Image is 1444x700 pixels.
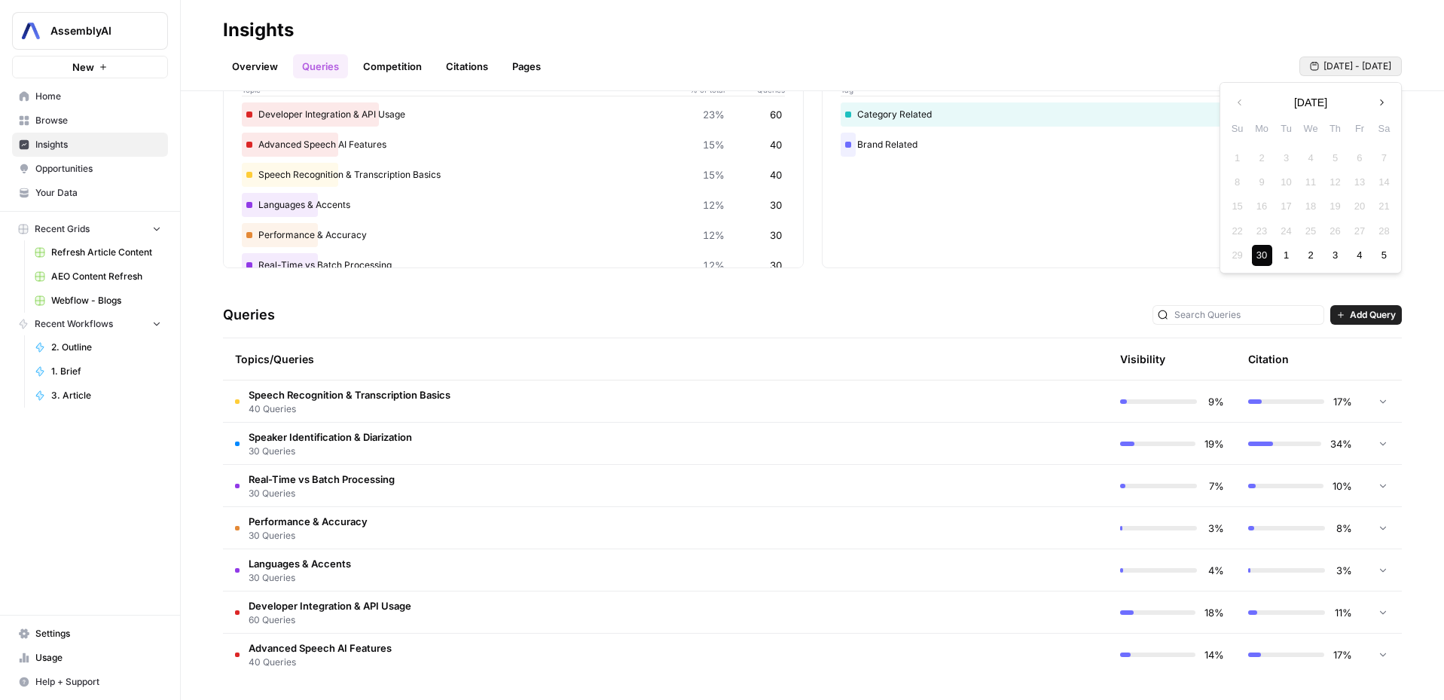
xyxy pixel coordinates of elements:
span: Performance & Accuracy [249,514,368,529]
span: Languages & Accents [249,556,351,571]
span: 3. Article [51,389,161,402]
div: Brand Related [841,133,1384,157]
span: New [72,60,94,75]
a: Competition [354,54,431,78]
div: Not available Sunday, June 8th, 2025 [1227,172,1247,192]
span: Recent Grids [35,222,90,236]
span: Your Data [35,186,161,200]
span: 18% [1204,605,1224,620]
div: Not available Monday, June 16th, 2025 [1252,196,1272,216]
div: Not available Thursday, June 5th, 2025 [1325,148,1345,168]
div: Not available Sunday, June 29th, 2025 [1227,245,1247,265]
span: Speaker Identification & Diarization [249,429,412,445]
div: Advanced Speech AI Features [242,133,785,157]
div: Not available Wednesday, June 11th, 2025 [1300,172,1320,192]
div: Choose Thursday, July 3rd, 2025 [1325,245,1345,265]
div: Not available Tuesday, June 3rd, 2025 [1276,148,1296,168]
div: Th [1325,118,1345,139]
div: Not available Thursday, June 12th, 2025 [1325,172,1345,192]
span: 40 [770,167,782,182]
a: AEO Content Refresh [28,264,168,289]
button: New [12,56,168,78]
span: 4% [1206,563,1224,578]
div: Not available Saturday, June 14th, 2025 [1374,172,1394,192]
a: 3. Article [28,384,168,408]
span: 11% [1334,605,1352,620]
div: Choose Tuesday, July 1st, 2025 [1276,245,1296,265]
span: 40 Queries [249,656,392,669]
a: Pages [503,54,550,78]
span: 8% [1334,521,1352,536]
div: Topics/Queries [235,338,968,380]
span: 17% [1333,394,1352,409]
a: Browse [12,109,168,133]
img: AssemblyAI Logo [17,17,44,44]
span: 34% [1330,436,1352,451]
div: Fr [1349,118,1369,139]
span: Advanced Speech AI Features [249,640,392,656]
span: Real-Time vs Batch Processing [249,472,395,487]
div: Not available Tuesday, June 17th, 2025 [1276,196,1296,216]
div: Visibility [1120,352,1165,367]
span: Developer Integration & API Usage [249,598,411,613]
div: Not available Monday, June 2nd, 2025 [1252,148,1272,168]
a: Insights [12,133,168,157]
span: 40 [770,137,782,152]
span: 15% [703,167,725,182]
div: Su [1227,118,1247,139]
div: Not available Monday, June 9th, 2025 [1252,172,1272,192]
span: 12% [703,197,725,212]
div: Not available Sunday, June 22nd, 2025 [1227,221,1247,241]
input: Search Queries [1174,307,1319,322]
span: 1. Brief [51,365,161,378]
a: Settings [12,622,168,646]
div: Not available Wednesday, June 18th, 2025 [1300,196,1320,216]
a: 1. Brief [28,359,168,384]
span: Settings [35,627,161,640]
span: 30 [770,228,782,243]
span: Home [35,90,161,103]
div: Sa [1374,118,1394,139]
span: Opportunities [35,162,161,176]
span: 19% [1204,436,1224,451]
span: AssemblyAI [50,23,142,38]
div: Not available Tuesday, June 10th, 2025 [1276,172,1296,192]
div: Choose Monday, June 30th, 2025 [1252,245,1272,265]
div: Not available Friday, June 13th, 2025 [1349,172,1369,192]
a: 2. Outline [28,335,168,359]
div: Not available Tuesday, June 24th, 2025 [1276,221,1296,241]
span: 14% [1204,647,1224,662]
span: 9% [1206,394,1224,409]
span: 12% [703,228,725,243]
div: Developer Integration & API Usage [242,102,785,127]
div: Not available Saturday, June 7th, 2025 [1374,148,1394,168]
div: Not available Friday, June 20th, 2025 [1349,196,1369,216]
button: [DATE] - [DATE] [1299,57,1402,76]
span: Browse [35,114,161,127]
span: Add Query [1350,308,1396,322]
div: Not available Wednesday, June 4th, 2025 [1300,148,1320,168]
div: Not available Thursday, June 26th, 2025 [1325,221,1345,241]
span: Usage [35,651,161,665]
span: 60 [770,107,782,122]
span: Webflow - Blogs [51,294,161,307]
div: Citation [1248,338,1289,380]
span: 40 Queries [249,402,450,416]
div: Category Related [841,102,1384,127]
div: Tu [1276,118,1296,139]
div: Not available Sunday, June 15th, 2025 [1227,196,1247,216]
span: Speech Recognition & Transcription Basics [249,387,450,402]
span: 30 Queries [249,487,395,500]
div: Choose Friday, July 4th, 2025 [1349,245,1369,265]
div: Languages & Accents [242,193,785,217]
div: Insights [223,18,294,42]
h3: Queries [223,304,275,326]
span: 12% [703,258,725,273]
a: Your Data [12,181,168,205]
a: Webflow - Blogs [28,289,168,313]
span: AEO Content Refresh [51,270,161,283]
button: Recent Workflows [12,313,168,335]
span: 15% [703,137,725,152]
div: Not available Friday, June 27th, 2025 [1349,221,1369,241]
span: 3% [1206,521,1224,536]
